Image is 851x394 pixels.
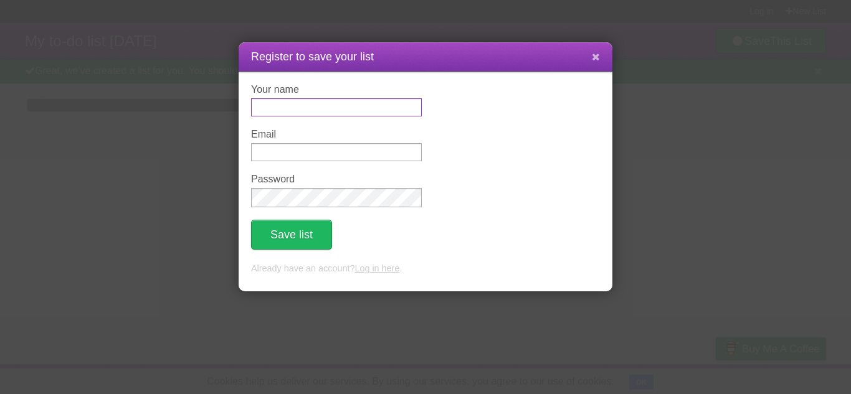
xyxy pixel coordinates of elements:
p: Already have an account? . [251,262,600,276]
a: Log in here [354,263,399,273]
h1: Register to save your list [251,49,600,65]
label: Email [251,129,422,140]
label: Password [251,174,422,185]
label: Your name [251,84,422,95]
button: Save list [251,220,332,250]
